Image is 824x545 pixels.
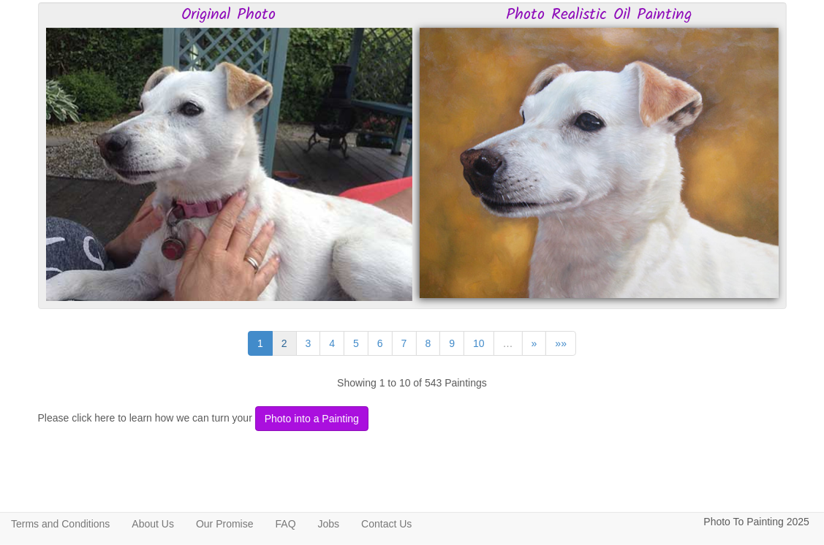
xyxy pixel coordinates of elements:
a: 4 [320,331,344,356]
p: Please click here to learn how we can turn your [38,406,787,431]
a: » [522,331,547,356]
button: Photo into a Painting [255,406,368,431]
a: 3 [296,331,321,356]
a: 7 [392,331,417,356]
a: 5 [344,331,368,356]
a: 2 [272,331,297,356]
a: Contact Us [350,513,423,535]
h3: Photo Realistic Oil Painting [420,7,779,24]
a: »» [545,331,576,356]
a: About Us [121,513,185,535]
img: Original Photo [46,28,412,301]
img: Oil painting of a dog [420,28,779,298]
a: Photo into a Painting [252,412,368,424]
a: 1 [248,331,273,356]
p: Showing 1 to 10 of 543 Paintings [38,374,787,392]
h3: Original Photo [46,7,412,24]
a: … [494,331,523,356]
a: FAQ [265,513,307,535]
a: Our Promise [185,513,265,535]
a: Jobs [307,513,351,535]
p: Photo To Painting 2025 [703,513,809,531]
a: 8 [416,331,441,356]
a: 9 [439,331,464,356]
a: 10 [464,331,494,356]
a: 6 [368,331,393,356]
